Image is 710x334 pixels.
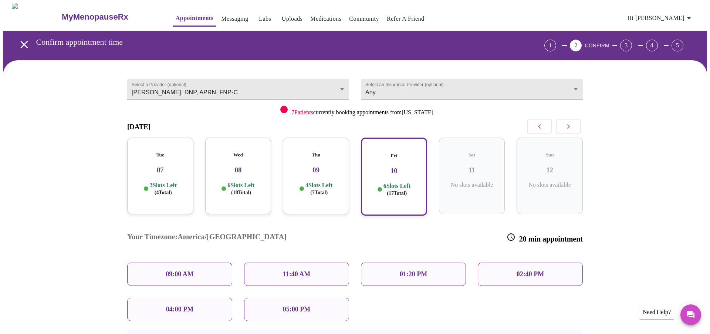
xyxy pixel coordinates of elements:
span: ( 18 Total) [231,190,251,195]
p: 4 Slots Left [305,182,332,196]
button: open drawer [13,34,35,55]
button: Hi [PERSON_NAME] [625,11,696,26]
a: Refer a Friend [387,14,425,24]
div: 4 [646,40,658,51]
a: Appointments [176,13,213,23]
p: No slots available [523,182,577,188]
h3: 07 [133,166,187,174]
h3: 08 [211,166,266,174]
div: 5 [672,40,683,51]
span: ( 4 Total) [155,190,172,195]
img: MyMenopauseRx Logo [12,3,61,31]
p: 05:00 PM [283,306,310,313]
a: Messaging [221,14,248,24]
span: Hi [PERSON_NAME] [628,13,693,23]
button: Refer a Friend [384,11,427,26]
h5: Fri [368,153,420,159]
h3: Confirm appointment time [36,37,503,47]
h5: Sat [445,152,499,158]
h5: Wed [211,152,266,158]
h3: 10 [368,167,420,175]
h3: 09 [289,166,343,174]
div: 3 [620,40,632,51]
button: Community [346,11,382,26]
button: Appointments [173,11,216,27]
h3: 12 [523,166,577,174]
p: 6 Slots Left [227,182,254,196]
div: [PERSON_NAME], DNP, APRN, FNP-C [127,79,349,99]
span: CONFIRM [585,43,609,48]
a: Labs [259,14,271,24]
a: Medications [310,14,341,24]
h3: MyMenopauseRx [62,12,128,22]
a: Community [349,14,379,24]
button: Messaging [218,11,251,26]
p: 11:40 AM [283,270,311,278]
span: ( 7 Total) [310,190,328,195]
span: 7 Patients [291,109,313,115]
h3: [DATE] [127,123,151,131]
button: Medications [307,11,344,26]
span: ( 17 Total) [387,190,407,196]
p: 02:40 PM [517,270,544,278]
h5: Sun [523,152,577,158]
h5: Thu [289,152,343,158]
div: Need Help? [639,305,674,319]
button: Uploads [279,11,306,26]
div: Any [361,79,583,99]
button: Messages [680,304,701,325]
p: currently booking appointments from [US_STATE] [291,109,433,116]
p: 6 Slots Left [383,182,410,197]
h5: Tue [133,152,187,158]
a: MyMenopauseRx [61,4,158,30]
h3: 20 min appointment [507,233,583,243]
h3: 11 [445,166,499,174]
p: 01:20 PM [400,270,427,278]
div: 2 [570,40,582,51]
button: Labs [253,11,277,26]
p: No slots available [445,182,499,188]
p: 3 Slots Left [150,182,177,196]
h3: Your Timezone: America/[GEOGRAPHIC_DATA] [127,233,287,243]
a: Uploads [282,14,303,24]
p: 04:00 PM [166,306,193,313]
p: 09:00 AM [166,270,194,278]
div: 1 [544,40,556,51]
